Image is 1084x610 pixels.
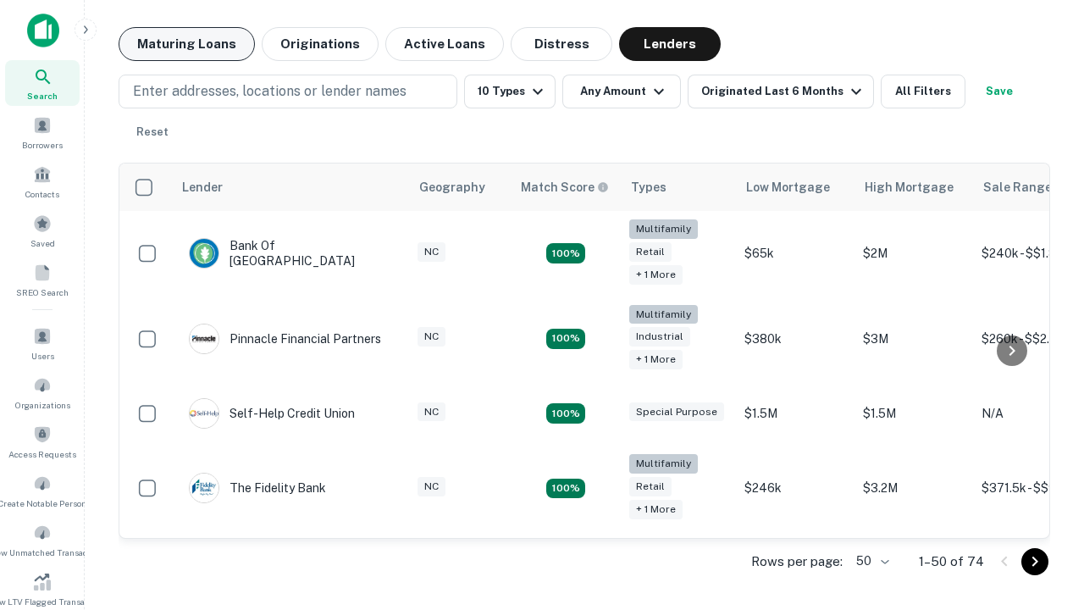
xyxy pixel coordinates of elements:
[688,75,874,108] button: Originated Last 6 Months
[190,239,218,268] img: picture
[418,327,445,347] div: NC
[464,75,556,108] button: 10 Types
[189,324,381,354] div: Pinnacle Financial Partners
[629,305,698,324] div: Multifamily
[418,242,445,262] div: NC
[854,211,973,297] td: $2M
[521,178,606,197] h6: Match Score
[629,454,698,474] div: Multifamily
[5,158,80,204] a: Contacts
[16,286,69,299] span: SREO Search
[5,109,80,155] a: Borrowers
[999,420,1084,502] iframe: Chat Widget
[27,89,58,103] span: Search
[736,164,854,211] th: Low Mortgage
[511,164,621,211] th: Capitalize uses an advanced AI algorithm to match your search with the best lender. The match sco...
[5,257,80,302] a: SREO Search
[262,27,379,61] button: Originations
[27,14,59,47] img: capitalize-icon.png
[189,398,355,429] div: Self-help Credit Union
[736,446,854,531] td: $246k
[865,177,954,197] div: High Mortgage
[972,75,1026,108] button: Save your search to get updates of matches that match your search criteria.
[182,177,223,197] div: Lender
[5,208,80,253] a: Saved
[546,403,585,424] div: Matching Properties: 11, hasApolloMatch: undefined
[854,446,973,531] td: $3.2M
[621,164,736,211] th: Types
[8,447,76,461] span: Access Requests
[511,27,612,61] button: Distress
[983,177,1052,197] div: Sale Range
[125,115,180,149] button: Reset
[631,177,666,197] div: Types
[736,381,854,446] td: $1.5M
[736,297,854,382] td: $380k
[190,399,218,428] img: picture
[919,552,984,572] p: 1–50 of 74
[409,164,511,211] th: Geography
[629,219,698,239] div: Multifamily
[629,477,672,496] div: Retail
[15,398,70,412] span: Organizations
[746,177,830,197] div: Low Mortgage
[5,517,80,563] a: Review Unmatched Transactions
[5,369,80,415] a: Organizations
[854,297,973,382] td: $3M
[562,75,681,108] button: Any Amount
[701,81,866,102] div: Originated Last 6 Months
[119,75,457,108] button: Enter addresses, locations or lender names
[419,177,485,197] div: Geography
[854,164,973,211] th: High Mortgage
[854,381,973,446] td: $1.5M
[546,243,585,263] div: Matching Properties: 17, hasApolloMatch: undefined
[751,552,843,572] p: Rows per page:
[5,60,80,106] a: Search
[119,27,255,61] button: Maturing Loans
[30,236,55,250] span: Saved
[5,468,80,513] a: Create Notable Person
[31,349,54,363] span: Users
[22,138,63,152] span: Borrowers
[629,500,683,519] div: + 1 more
[418,477,445,496] div: NC
[172,164,409,211] th: Lender
[629,350,683,369] div: + 1 more
[189,238,392,269] div: Bank Of [GEOGRAPHIC_DATA]
[189,473,326,503] div: The Fidelity Bank
[190,474,218,502] img: picture
[546,329,585,349] div: Matching Properties: 14, hasApolloMatch: undefined
[546,479,585,499] div: Matching Properties: 10, hasApolloMatch: undefined
[5,320,80,366] a: Users
[521,178,609,197] div: Capitalize uses an advanced AI algorithm to match your search with the best lender. The match sco...
[849,549,892,574] div: 50
[736,211,854,297] td: $65k
[385,27,504,61] button: Active Loans
[5,419,80,464] a: Access Requests
[190,324,218,353] img: picture
[619,27,721,61] button: Lenders
[629,265,683,285] div: + 1 more
[629,327,690,347] div: Industrial
[418,402,445,422] div: NC
[629,242,672,262] div: Retail
[881,75,965,108] button: All Filters
[1021,548,1048,575] button: Go to next page
[25,187,59,201] span: Contacts
[133,81,406,102] p: Enter addresses, locations or lender names
[629,402,724,422] div: Special Purpose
